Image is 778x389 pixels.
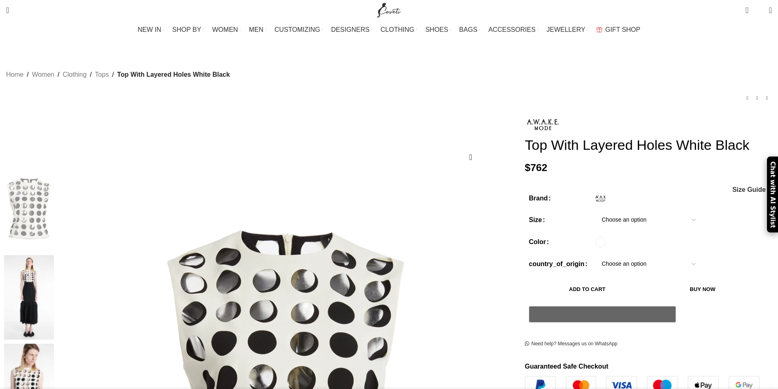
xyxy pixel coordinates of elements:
[742,93,752,103] a: Previous product
[746,4,752,10] span: 0
[32,69,54,80] a: Women
[529,237,549,247] label: Color
[546,22,588,38] a: JEWELLERY
[529,306,676,322] button: Pay with GPay
[425,26,448,33] span: SHOES
[488,26,536,33] span: ACCESSORIES
[525,363,609,370] strong: Guaranteed Safe Checkout
[529,281,646,298] button: Add to cart
[172,22,204,38] a: SHOP BY
[762,93,772,103] a: Next product
[2,22,776,38] div: Main navigation
[381,22,417,38] a: CLOTHING
[459,26,477,33] span: BAGS
[95,69,109,80] a: Tops
[117,69,230,80] span: Top With Layered Holes White Black
[274,26,320,33] span: CUSTOMIZING
[741,2,752,18] a: 0
[650,281,756,298] button: Buy now
[525,341,617,347] a: Need help? Messages us on WhatsApp
[488,22,539,38] a: ACCESSORIES
[4,255,54,340] img: awake mode top
[529,215,545,225] label: Size
[605,26,640,33] span: GIFT SHOP
[331,22,372,38] a: DESIGNERS
[525,162,547,173] bdi: 762
[732,187,766,193] a: Size Guide
[2,2,13,18] a: Search
[6,69,230,80] nav: Breadcrumb
[381,26,415,33] span: CLOTHING
[331,26,370,33] span: DESIGNERS
[756,8,762,14] span: 0
[249,26,264,33] span: MEN
[425,22,451,38] a: SHOES
[274,22,323,38] a: CUSTOMIZING
[6,69,24,80] a: Home
[525,115,562,133] img: Awake Mode
[755,2,763,18] div: My Wishlist
[546,26,585,33] span: JEWELLERY
[4,166,54,251] img: awake mode Tops
[525,162,531,173] span: $
[596,27,602,32] img: GiftBag
[138,26,161,33] span: NEW IN
[459,22,480,38] a: BAGS
[529,259,587,269] label: country_of_origin
[529,193,551,204] label: Brand
[62,69,87,80] a: Clothing
[172,26,201,33] span: SHOP BY
[596,22,640,38] a: GIFT SHOP
[138,22,164,38] a: NEW IN
[212,22,241,38] a: WOMEN
[212,26,238,33] span: WOMEN
[375,6,403,13] a: Site logo
[525,137,772,153] h1: Top With Layered Holes White Black
[249,22,266,38] a: MEN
